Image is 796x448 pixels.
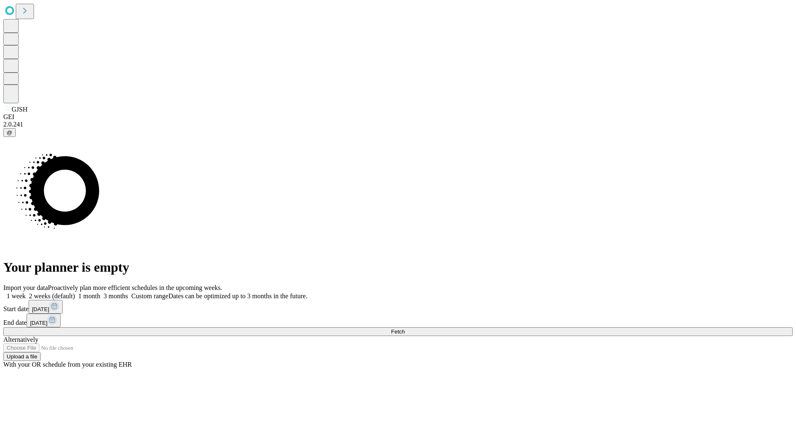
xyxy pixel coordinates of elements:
div: 2.0.241 [3,121,793,128]
span: Dates can be optimized up to 3 months in the future. [168,292,307,299]
button: [DATE] [27,314,61,327]
span: With your OR schedule from your existing EHR [3,361,132,368]
span: Fetch [391,329,405,335]
span: 3 months [104,292,128,299]
span: Import your data [3,284,48,291]
span: Alternatively [3,336,38,343]
span: 1 month [78,292,100,299]
span: Custom range [131,292,168,299]
button: @ [3,128,16,137]
div: Start date [3,300,793,314]
button: Fetch [3,327,793,336]
span: Proactively plan more efficient schedules in the upcoming weeks. [48,284,222,291]
button: [DATE] [29,300,63,314]
span: 1 week [7,292,26,299]
h1: Your planner is empty [3,260,793,275]
div: End date [3,314,793,327]
span: GJSH [12,106,27,113]
span: @ [7,129,12,136]
span: [DATE] [30,320,47,326]
div: GEI [3,113,793,121]
span: [DATE] [32,306,49,312]
span: 2 weeks (default) [29,292,75,299]
button: Upload a file [3,352,41,361]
